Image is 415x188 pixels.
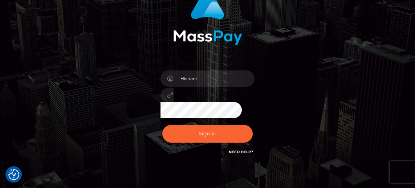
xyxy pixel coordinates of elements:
button: Consent Preferences [8,169,19,180]
button: Sign in [162,125,253,143]
img: Revisit consent button [8,169,19,180]
input: Username... [174,70,255,87]
a: Need Help? [228,150,253,154]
